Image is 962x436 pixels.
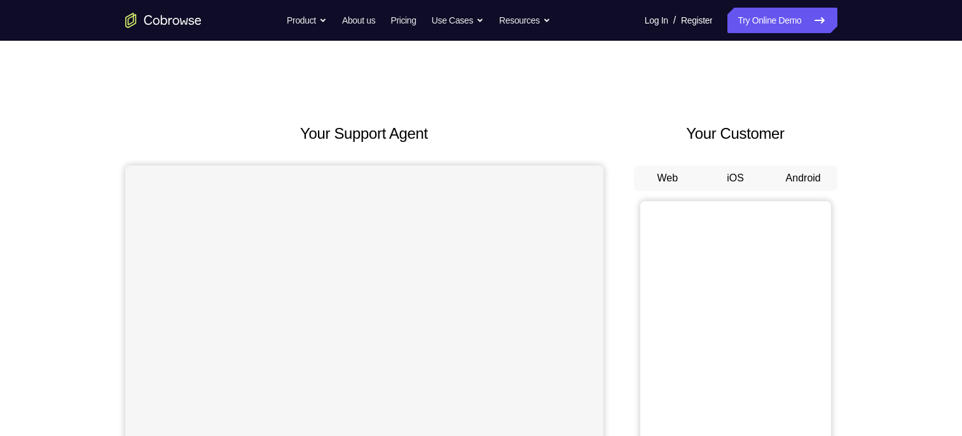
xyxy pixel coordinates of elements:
[432,8,484,33] button: Use Cases
[634,165,702,191] button: Web
[499,8,551,33] button: Resources
[390,8,416,33] a: Pricing
[673,13,676,28] span: /
[727,8,837,33] a: Try Online Demo
[769,165,837,191] button: Android
[634,122,837,145] h2: Your Customer
[342,8,375,33] a: About us
[287,8,327,33] button: Product
[645,8,668,33] a: Log In
[701,165,769,191] button: iOS
[681,8,712,33] a: Register
[125,122,603,145] h2: Your Support Agent
[125,13,202,28] a: Go to the home page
